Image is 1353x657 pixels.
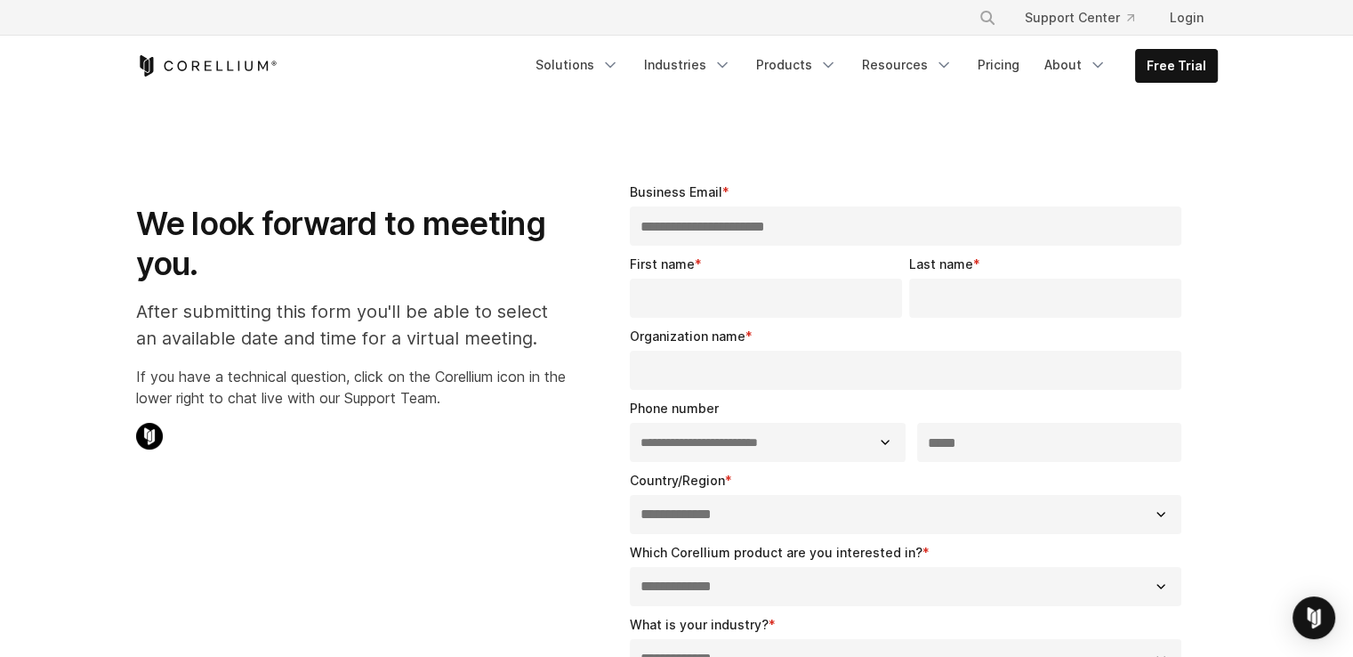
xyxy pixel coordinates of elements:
[630,256,695,272] span: First name
[630,545,922,560] span: Which Corellium product are you interested in?
[136,204,566,284] h1: We look forward to meeting you.
[1156,2,1218,34] a: Login
[136,298,566,352] p: After submitting this form you'll be able to select an available date and time for a virtual meet...
[136,55,278,77] a: Corellium Home
[136,366,566,409] p: If you have a technical question, click on the Corellium icon in the lower right to chat live wit...
[525,49,630,81] a: Solutions
[1293,596,1335,639] div: Open Intercom Messenger
[971,2,1003,34] button: Search
[957,2,1218,34] div: Navigation Menu
[967,49,1030,81] a: Pricing
[745,49,848,81] a: Products
[136,423,163,450] img: Corellium Chat Icon
[909,256,973,272] span: Last name
[851,49,963,81] a: Resources
[630,328,745,344] span: Organization name
[630,184,722,199] span: Business Email
[1136,50,1217,82] a: Free Trial
[630,401,719,416] span: Phone number
[633,49,742,81] a: Industries
[525,49,1218,83] div: Navigation Menu
[630,473,725,488] span: Country/Region
[1034,49,1117,81] a: About
[630,617,769,632] span: What is your industry?
[1011,2,1148,34] a: Support Center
